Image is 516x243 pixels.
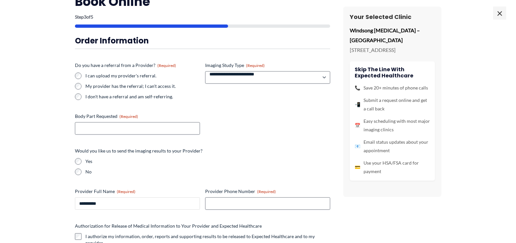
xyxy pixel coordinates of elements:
[117,189,135,194] span: (Required)
[355,117,430,134] li: Easy scheduling with most major imaging clinics
[75,188,200,195] label: Provider Full Name
[75,62,176,69] legend: Do you have a referral from a Provider?
[355,84,430,92] li: Save 20+ minutes of phone calls
[257,189,276,194] span: (Required)
[355,142,360,151] span: 📧
[355,159,430,176] li: Use your HSA/FSA card for payment
[350,25,435,45] p: Windsong [MEDICAL_DATA] – [GEOGRAPHIC_DATA]
[355,66,430,79] h4: Skip the line with Expected Healthcare
[355,163,360,171] span: 💳
[205,62,330,69] label: Imaging Study Type
[355,138,430,155] li: Email status updates about your appointment
[85,169,330,175] label: No
[85,73,200,79] label: I can upload my provider's referral.
[75,36,330,46] h3: Order Information
[75,113,200,120] label: Body Part Requested
[205,188,330,195] label: Provider Phone Number
[355,100,360,109] span: 📲
[84,14,86,20] span: 3
[350,13,435,21] h3: Your Selected Clinic
[246,63,265,68] span: (Required)
[157,63,176,68] span: (Required)
[119,114,138,119] span: (Required)
[355,121,360,130] span: 📅
[85,93,200,100] label: I don't have a referral and am self-referring.
[75,15,330,19] p: Step of
[85,158,330,165] label: Yes
[75,148,203,154] legend: Would you like us to send the imaging results to your Provider?
[355,84,360,92] span: 📞
[85,83,200,89] label: My provider has the referral; I can't access it.
[355,96,430,113] li: Submit a request online and get a call back
[91,14,93,20] span: 5
[350,45,435,55] p: [STREET_ADDRESS]
[493,7,506,20] span: ×
[75,223,262,229] legend: Authorization for Release of Medical Information to Your Provider and Expected Healthcare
